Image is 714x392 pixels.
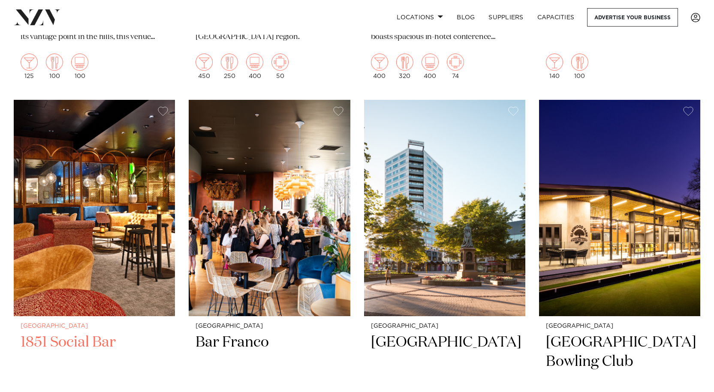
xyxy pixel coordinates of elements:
img: nzv-logo.png [14,9,60,25]
a: BLOG [450,8,482,27]
img: dining.png [221,54,238,71]
img: dining.png [46,54,63,71]
div: 74 [447,54,464,79]
small: [GEOGRAPHIC_DATA] [196,323,343,329]
small: [GEOGRAPHIC_DATA] [546,323,693,329]
h2: 1851 Social Bar [21,333,168,391]
div: 100 [71,54,88,79]
img: cocktail.png [546,54,563,71]
h2: Bar Franco [196,333,343,391]
div: 400 [371,54,388,79]
div: 450 [196,54,213,79]
div: 140 [546,54,563,79]
img: theatre.png [422,54,439,71]
div: 125 [21,54,38,79]
div: 400 [422,54,439,79]
img: theatre.png [246,54,263,71]
img: meeting.png [271,54,289,71]
h2: [GEOGRAPHIC_DATA] Bowling Club [546,333,693,391]
div: 100 [46,54,63,79]
a: Advertise your business [587,8,678,27]
h2: [GEOGRAPHIC_DATA] [371,333,518,391]
div: 50 [271,54,289,79]
img: cocktail.png [196,54,213,71]
a: SUPPLIERS [482,8,530,27]
img: meeting.png [447,54,464,71]
a: Capacities [530,8,581,27]
small: [GEOGRAPHIC_DATA] [371,323,518,329]
img: cocktail.png [21,54,38,71]
img: dining.png [571,54,588,71]
div: 100 [571,54,588,79]
a: Locations [390,8,450,27]
div: 400 [246,54,263,79]
div: 320 [396,54,413,79]
img: cocktail.png [371,54,388,71]
small: [GEOGRAPHIC_DATA] [21,323,168,329]
img: dining.png [396,54,413,71]
img: theatre.png [71,54,88,71]
div: 250 [221,54,238,79]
